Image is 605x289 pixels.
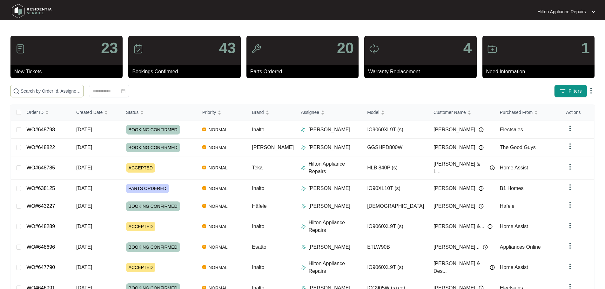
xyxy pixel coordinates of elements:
[76,165,92,170] span: [DATE]
[14,68,123,76] p: New Tickets
[202,186,206,190] img: Vercel Logo
[500,145,536,150] span: The Good Guys
[76,224,92,229] span: [DATE]
[26,165,55,170] a: WO#648785
[26,203,55,209] a: WO#643227
[537,9,586,15] p: Hilton Appliance Repairs
[301,145,306,150] img: Assigner Icon
[26,109,44,116] span: Order ID
[71,104,121,121] th: Created Date
[76,265,92,270] span: [DATE]
[434,260,487,275] span: [PERSON_NAME] & Des...
[202,245,206,249] img: Vercel Logo
[434,144,475,151] span: [PERSON_NAME]
[202,145,206,149] img: Vercel Logo
[202,265,206,269] img: Vercel Logo
[587,87,595,95] img: dropdown arrow
[301,109,319,116] span: Assignee
[362,139,428,156] td: GGSHPD800W
[126,109,139,116] span: Status
[121,104,197,121] th: Status
[206,243,230,251] span: NORMAL
[206,202,230,210] span: NORMAL
[126,184,169,193] span: PARTS ORDERED
[247,104,296,121] th: Brand
[252,224,264,229] span: Inalto
[490,265,495,270] img: Info icon
[362,215,428,238] td: IO9060XL9T (s)
[308,260,362,275] p: Hilton Appliance Repairs
[554,85,587,97] button: filter iconFilters
[495,104,561,121] th: Purchased From
[252,203,266,209] span: Häfele
[308,243,350,251] p: [PERSON_NAME]
[76,203,92,209] span: [DATE]
[21,104,71,121] th: Order ID
[566,201,574,209] img: dropdown arrow
[301,224,306,229] img: Assigner Icon
[26,127,55,132] a: WO#648798
[126,263,155,272] span: ACCEPTED
[500,165,528,170] span: Home Assist
[434,243,480,251] span: [PERSON_NAME]...
[434,223,484,230] span: [PERSON_NAME] &...
[252,109,264,116] span: Brand
[428,104,495,121] th: Customer Name
[197,104,247,121] th: Priority
[479,186,484,191] img: Info icon
[133,44,143,54] img: icon
[308,144,350,151] p: [PERSON_NAME]
[76,127,92,132] span: [DATE]
[202,204,206,208] img: Vercel Logo
[566,163,574,171] img: dropdown arrow
[252,265,264,270] span: Inalto
[126,222,155,231] span: ACCEPTED
[26,244,55,250] a: WO#648696
[301,265,306,270] img: Assigner Icon
[296,104,362,121] th: Assignee
[500,127,523,132] span: Electsales
[308,219,362,234] p: Hilton Appliance Repairs
[434,202,475,210] span: [PERSON_NAME]
[202,166,206,169] img: Vercel Logo
[308,126,350,134] p: [PERSON_NAME]
[362,180,428,197] td: IO90XL10T (s)
[434,160,487,175] span: [PERSON_NAME] & L...
[500,224,528,229] span: Home Assist
[500,265,528,270] span: Home Assist
[219,41,236,56] p: 43
[561,104,594,121] th: Actions
[301,186,306,191] img: Assigner Icon
[26,265,55,270] a: WO#647790
[566,263,574,270] img: dropdown arrow
[202,224,206,228] img: Vercel Logo
[252,165,263,170] span: Teka
[308,185,350,192] p: [PERSON_NAME]
[21,88,81,95] input: Search by Order Id, Assignee Name, Customer Name, Brand and Model
[479,204,484,209] img: Info icon
[26,186,55,191] a: WO#638125
[500,109,533,116] span: Purchased From
[206,126,230,134] span: NORMAL
[132,68,240,76] p: Bookings Confirmed
[76,109,103,116] span: Created Date
[206,164,230,172] span: NORMAL
[202,109,216,116] span: Priority
[463,41,472,56] p: 4
[206,264,230,271] span: NORMAL
[479,127,484,132] img: Info icon
[252,186,264,191] span: Inalto
[483,245,488,250] img: Info icon
[252,127,264,132] span: Inalto
[301,204,306,209] img: Assigner Icon
[486,68,595,76] p: Need Information
[206,144,230,151] span: NORMAL
[26,224,55,229] a: WO#648289
[101,41,118,56] p: 23
[500,203,514,209] span: Hafele
[367,109,379,116] span: Model
[76,186,92,191] span: [DATE]
[434,185,475,192] span: [PERSON_NAME]
[362,104,428,121] th: Model
[434,109,466,116] span: Customer Name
